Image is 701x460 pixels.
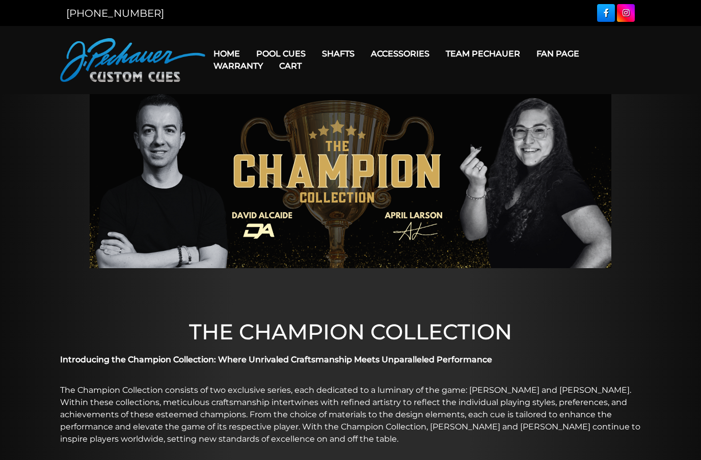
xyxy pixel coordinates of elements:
[438,41,528,67] a: Team Pechauer
[60,355,492,364] strong: Introducing the Champion Collection: Where Unrivaled Craftsmanship Meets Unparalleled Performance
[271,53,310,79] a: Cart
[205,41,248,67] a: Home
[528,41,587,67] a: Fan Page
[60,384,641,445] p: The Champion Collection consists of two exclusive series, each dedicated to a luminary of the gam...
[248,41,314,67] a: Pool Cues
[60,38,205,82] img: Pechauer Custom Cues
[314,41,363,67] a: Shafts
[66,7,164,19] a: [PHONE_NUMBER]
[205,53,271,79] a: Warranty
[363,41,438,67] a: Accessories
